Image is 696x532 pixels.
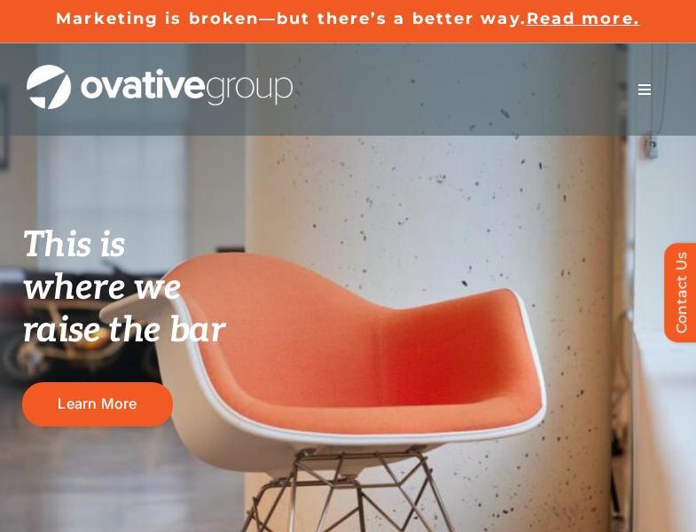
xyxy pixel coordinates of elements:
nav: Menu [620,72,669,107]
span: where we raise the bar [22,267,225,352]
a: Read more. [527,9,640,28]
a: Learn More [22,382,173,426]
span: Learn More [58,395,137,412]
span: This is [22,224,125,267]
a: Marketing is broken—but there’s a better way. [56,9,527,28]
a: OG_Full_horizontal_WHT [27,63,293,80]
